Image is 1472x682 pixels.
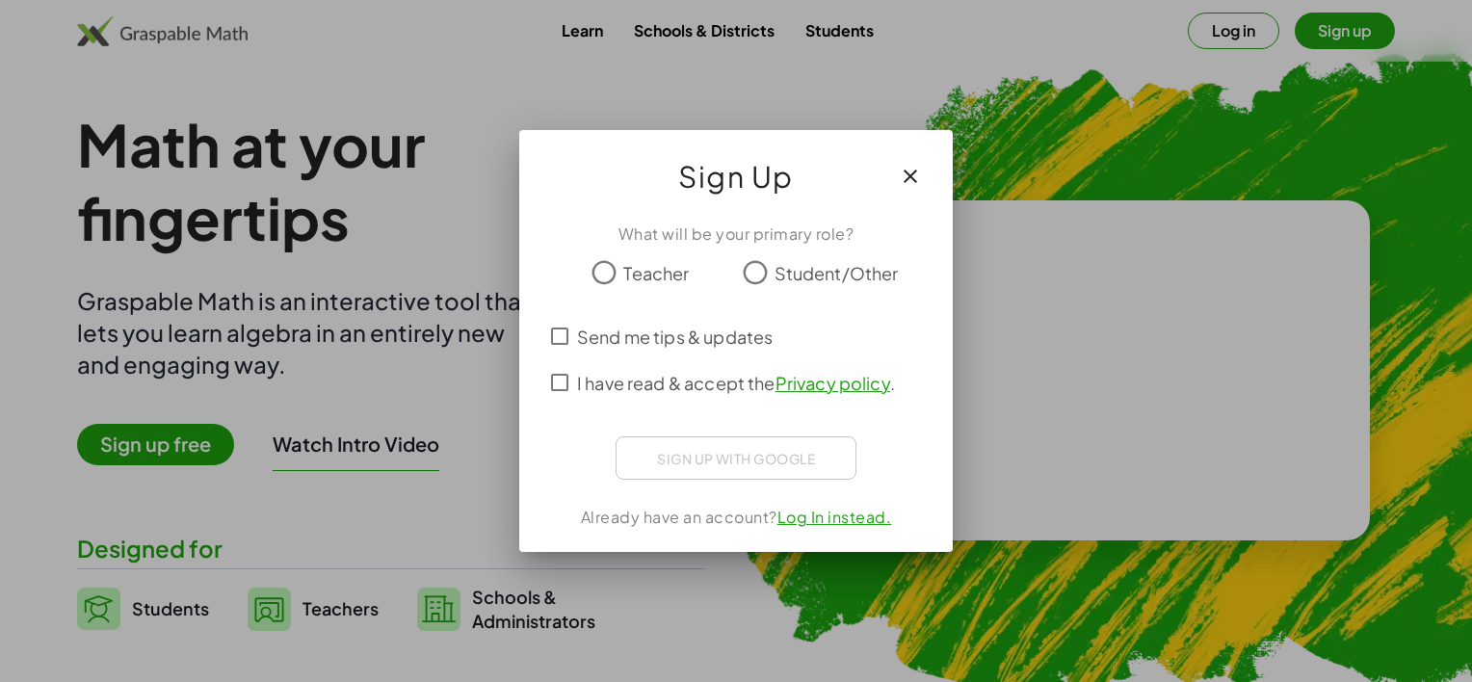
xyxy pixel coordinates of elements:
span: Send me tips & updates [577,324,773,350]
a: Privacy policy [775,372,890,394]
div: Already have an account? [542,506,930,529]
a: Log In instead. [777,507,892,527]
div: What will be your primary role? [542,223,930,246]
span: Sign Up [678,153,794,199]
span: Student/Other [775,260,899,286]
span: I have read & accept the . [577,370,895,396]
span: Teacher [623,260,689,286]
